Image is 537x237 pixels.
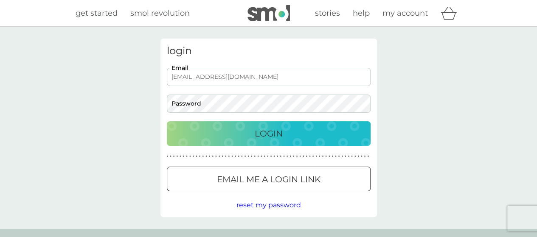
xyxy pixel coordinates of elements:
span: smol revolution [130,8,190,18]
p: ● [309,154,311,159]
a: get started [76,7,118,20]
p: ● [287,154,288,159]
span: get started [76,8,118,18]
a: stories [315,7,340,20]
p: ● [241,154,243,159]
p: ● [264,154,265,159]
p: ● [306,154,307,159]
p: ● [354,154,356,159]
p: ● [325,154,327,159]
p: ● [215,154,217,159]
p: ● [186,154,188,159]
p: ● [345,154,346,159]
p: ● [329,154,330,159]
img: smol [247,5,290,21]
p: ● [357,154,359,159]
p: ● [189,154,191,159]
p: ● [267,154,269,159]
p: ● [173,154,175,159]
p: ● [222,154,223,159]
p: ● [251,154,253,159]
button: Login [167,121,371,146]
span: reset my password [236,201,301,209]
button: reset my password [236,200,301,211]
p: ● [335,154,337,159]
p: ● [235,154,236,159]
p: ● [270,154,272,159]
p: ● [167,154,169,159]
p: ● [231,154,233,159]
p: ● [293,154,295,159]
a: smol revolution [130,7,190,20]
p: ● [212,154,214,159]
p: ● [193,154,194,159]
p: ● [247,154,249,159]
span: my account [382,8,428,18]
p: ● [228,154,230,159]
p: ● [290,154,291,159]
span: help [353,8,370,18]
p: ● [280,154,281,159]
button: Email me a login link [167,167,371,191]
p: ● [209,154,211,159]
p: ● [273,154,275,159]
p: ● [261,154,262,159]
a: my account [382,7,428,20]
p: ● [341,154,343,159]
p: ● [299,154,301,159]
p: Login [255,127,283,140]
p: ● [196,154,197,159]
a: help [353,7,370,20]
p: ● [296,154,298,159]
p: Email me a login link [217,173,321,186]
p: ● [245,154,246,159]
p: ● [322,154,324,159]
p: ● [183,154,185,159]
p: ● [351,154,353,159]
p: ● [315,154,317,159]
p: ● [348,154,350,159]
p: ● [338,154,340,159]
h3: login [167,45,371,57]
p: ● [170,154,172,159]
p: ● [312,154,314,159]
p: ● [319,154,321,159]
p: ● [367,154,369,159]
p: ● [257,154,259,159]
p: ● [283,154,285,159]
p: ● [364,154,366,159]
p: ● [225,154,227,159]
p: ● [180,154,181,159]
p: ● [219,154,220,159]
p: ● [303,154,304,159]
span: stories [315,8,340,18]
p: ● [199,154,201,159]
p: ● [277,154,278,159]
div: basket [441,5,462,22]
p: ● [205,154,207,159]
p: ● [176,154,178,159]
p: ● [332,154,333,159]
p: ● [361,154,363,159]
p: ● [238,154,239,159]
p: ● [202,154,204,159]
p: ● [254,154,256,159]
